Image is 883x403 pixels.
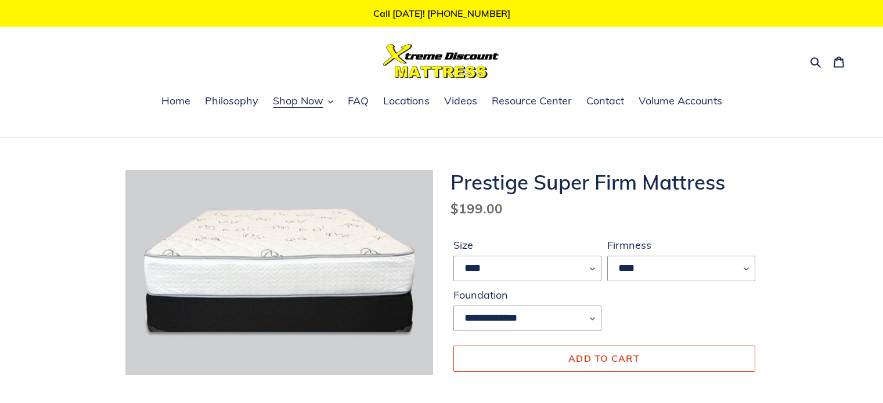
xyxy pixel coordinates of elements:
[199,93,264,110] a: Philosophy
[492,94,572,108] span: Resource Center
[607,237,755,253] label: Firmness
[273,94,323,108] span: Shop Now
[377,93,435,110] a: Locations
[450,200,503,217] span: $199.00
[161,94,190,108] span: Home
[586,94,624,108] span: Contact
[450,170,758,194] h1: Prestige Super Firm Mattress
[453,346,755,371] button: Add to cart
[633,93,728,110] a: Volume Accounts
[453,237,601,253] label: Size
[267,93,339,110] button: Shop Now
[383,94,430,108] span: Locations
[348,94,369,108] span: FAQ
[205,94,258,108] span: Philosophy
[486,93,578,110] a: Resource Center
[383,44,499,78] img: Xtreme Discount Mattress
[581,93,630,110] a: Contact
[568,353,640,364] span: Add to cart
[444,94,477,108] span: Videos
[438,93,483,110] a: Videos
[156,93,196,110] a: Home
[639,94,722,108] span: Volume Accounts
[342,93,374,110] a: FAQ
[453,287,601,303] label: Foundation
